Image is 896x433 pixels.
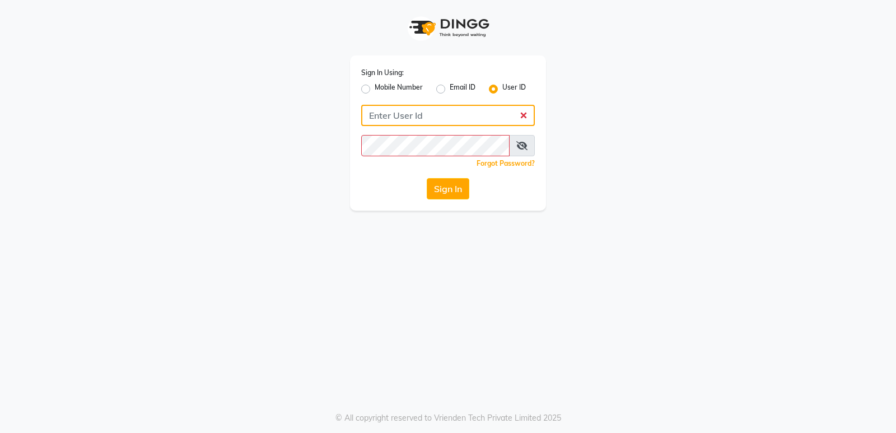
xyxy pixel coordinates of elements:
input: Username [361,135,510,156]
label: Sign In Using: [361,68,404,78]
input: Username [361,105,535,126]
a: Forgot Password? [477,159,535,167]
label: Email ID [450,82,475,96]
button: Sign In [427,178,469,199]
img: logo1.svg [403,11,493,44]
label: Mobile Number [375,82,423,96]
label: User ID [502,82,526,96]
